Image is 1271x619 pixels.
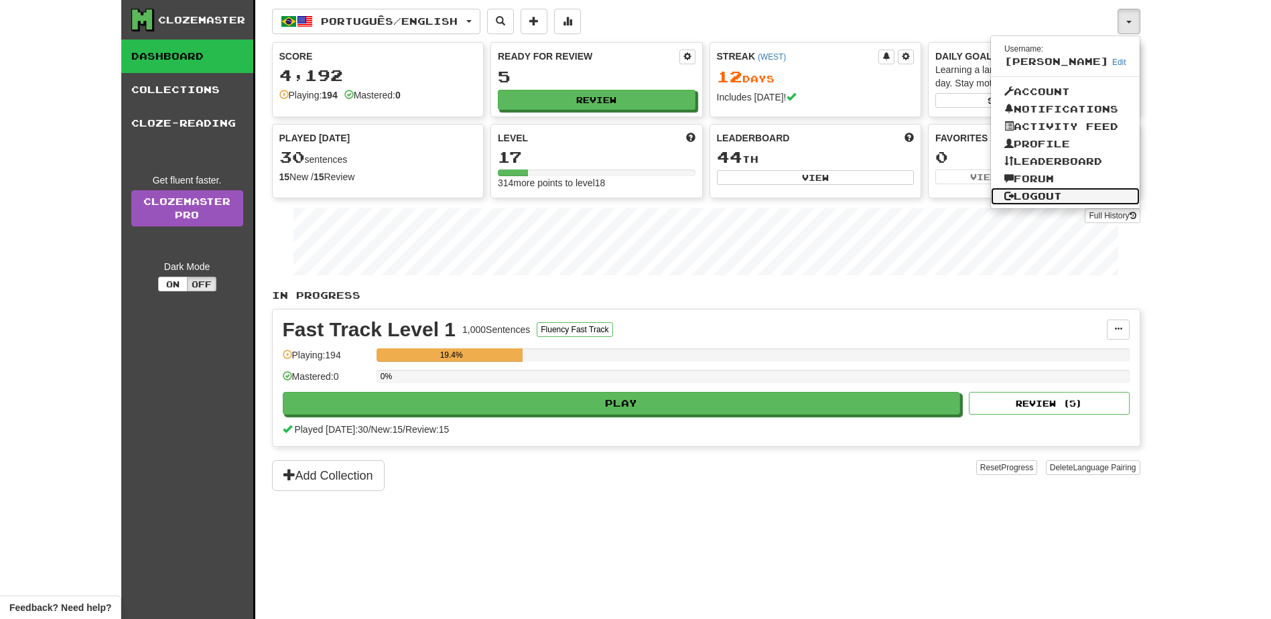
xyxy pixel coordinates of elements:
[537,322,612,337] button: Fluency Fast Track
[758,52,786,62] a: (WEST)
[935,169,1032,184] button: View
[321,15,458,27] span: Português / English
[991,188,1140,205] a: Logout
[279,147,305,166] span: 30
[371,424,403,435] span: New: 15
[314,171,324,182] strong: 15
[322,90,337,100] strong: 194
[272,460,385,491] button: Add Collection
[279,131,350,145] span: Played [DATE]
[976,460,1037,475] button: ResetProgress
[279,88,338,102] div: Playing:
[554,9,581,34] button: More stats
[272,9,480,34] button: Português/English
[121,73,253,107] a: Collections
[121,107,253,140] a: Cloze-Reading
[498,50,679,63] div: Ready for Review
[991,100,1140,118] a: Notifications
[935,149,1133,165] div: 0
[991,135,1140,153] a: Profile
[717,90,915,104] div: Includes [DATE]!
[158,13,245,27] div: Clozemaster
[521,9,547,34] button: Add sentence to collection
[498,90,695,110] button: Review
[717,170,915,185] button: View
[462,323,530,336] div: 1,000 Sentences
[717,50,879,63] div: Streak
[283,320,456,340] div: Fast Track Level 1
[935,131,1133,145] div: Favorites
[717,147,742,166] span: 44
[1085,208,1140,223] button: Full History
[991,153,1140,170] a: Leaderboard
[121,40,253,73] a: Dashboard
[991,170,1140,188] a: Forum
[131,174,243,187] div: Get fluent faster.
[381,348,523,362] div: 19.4%
[1073,463,1136,472] span: Language Pairing
[717,68,915,86] div: Day s
[991,118,1140,135] a: Activity Feed
[1004,56,1109,67] span: [PERSON_NAME]
[187,277,216,291] button: Off
[279,170,477,184] div: New / Review
[279,171,290,182] strong: 15
[717,149,915,166] div: th
[294,424,368,435] span: Played [DATE]: 30
[991,83,1140,100] a: Account
[131,260,243,273] div: Dark Mode
[935,93,1133,108] button: Seta dailygoal
[717,131,790,145] span: Leaderboard
[905,131,914,145] span: This week in points, UTC
[279,149,477,166] div: sentences
[395,90,401,100] strong: 0
[369,424,371,435] span: /
[498,68,695,85] div: 5
[1046,460,1140,475] button: DeleteLanguage Pairing
[283,348,370,370] div: Playing: 194
[283,370,370,392] div: Mastered: 0
[9,601,111,614] span: Open feedback widget
[686,131,695,145] span: Score more points to level up
[158,277,188,291] button: On
[498,131,528,145] span: Level
[279,50,477,63] div: Score
[1001,463,1033,472] span: Progress
[283,392,961,415] button: Play
[279,67,477,84] div: 4,192
[403,424,405,435] span: /
[935,50,1133,63] div: Daily Goal
[717,67,742,86] span: 12
[405,424,449,435] span: Review: 15
[487,9,514,34] button: Search sentences
[131,190,243,226] a: ClozemasterPro
[498,149,695,165] div: 17
[344,88,401,102] div: Mastered:
[1112,58,1126,67] a: Edit
[498,176,695,190] div: 314 more points to level 18
[1004,44,1043,54] small: Username:
[272,289,1140,302] p: In Progress
[935,63,1133,90] div: Learning a language requires practice every day. Stay motivated!
[969,392,1130,415] button: Review (5)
